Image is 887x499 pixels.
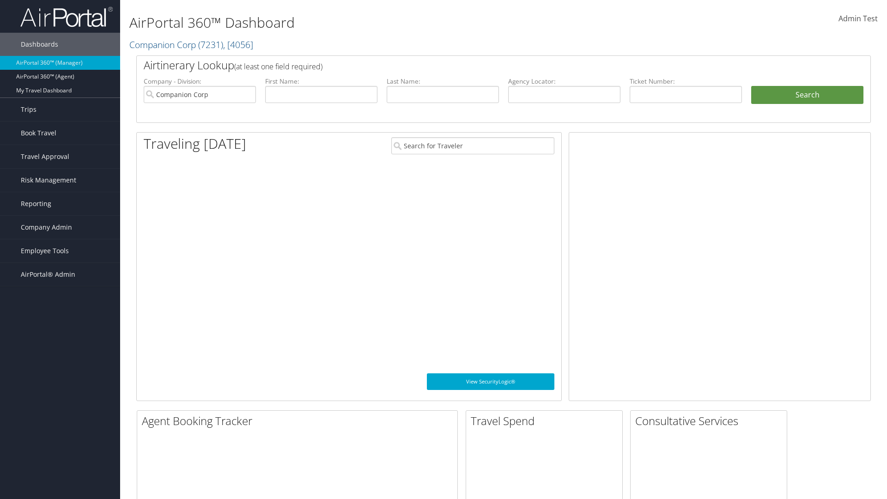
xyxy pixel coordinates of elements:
input: Search for Traveler [391,137,554,154]
h2: Agent Booking Tracker [142,413,457,429]
h2: Consultative Services [635,413,787,429]
h2: Airtinerary Lookup [144,57,802,73]
h2: Travel Spend [471,413,622,429]
a: Companion Corp [129,38,253,51]
img: airportal-logo.png [20,6,113,28]
h1: Traveling [DATE] [144,134,246,153]
span: (at least one field required) [234,61,322,72]
span: Travel Approval [21,145,69,168]
span: Admin Test [838,13,878,24]
span: AirPortal® Admin [21,263,75,286]
span: Company Admin [21,216,72,239]
a: Admin Test [838,5,878,33]
span: Dashboards [21,33,58,56]
label: Agency Locator: [508,77,620,86]
span: Reporting [21,192,51,215]
button: Search [751,86,863,104]
a: View SecurityLogic® [427,373,554,390]
span: ( 7231 ) [198,38,223,51]
h1: AirPortal 360™ Dashboard [129,13,628,32]
label: Last Name: [387,77,499,86]
label: First Name: [265,77,377,86]
span: Risk Management [21,169,76,192]
span: , [ 4056 ] [223,38,253,51]
label: Ticket Number: [630,77,742,86]
label: Company - Division: [144,77,256,86]
span: Book Travel [21,122,56,145]
span: Trips [21,98,36,121]
span: Employee Tools [21,239,69,262]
